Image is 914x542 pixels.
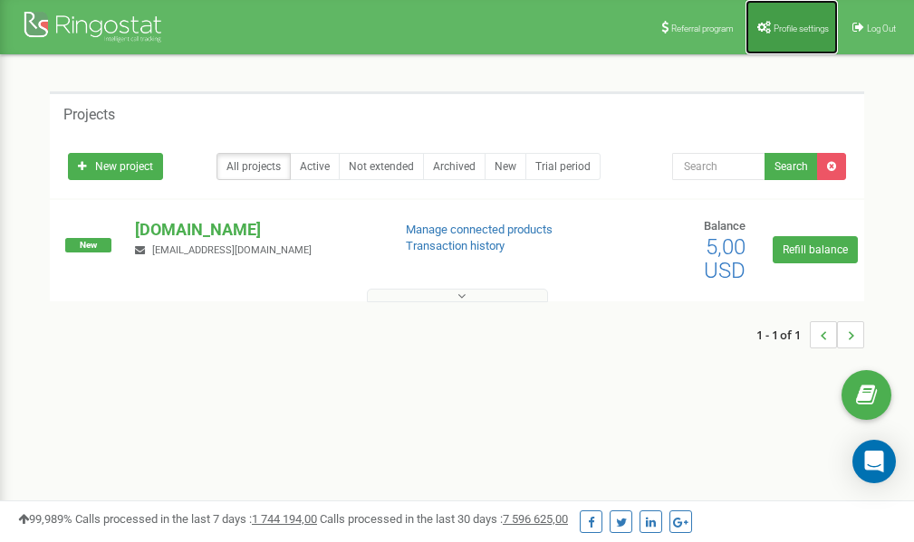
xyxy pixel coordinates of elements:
[320,512,568,526] span: Calls processed in the last 30 days :
[216,153,291,180] a: All projects
[18,512,72,526] span: 99,989%
[63,107,115,123] h5: Projects
[152,244,312,256] span: [EMAIL_ADDRESS][DOMAIN_NAME]
[406,239,505,252] a: Transaction history
[704,234,746,283] span: 5,00 USD
[503,512,568,526] u: 7 596 625,00
[406,223,553,236] a: Manage connected products
[252,512,317,526] u: 1 744 194,00
[423,153,486,180] a: Archived
[774,24,829,33] span: Profile settings
[756,321,810,348] span: 1 - 1 of 1
[756,303,864,366] nav: ...
[75,512,317,526] span: Calls processed in the last 7 days :
[672,153,765,180] input: Search
[65,238,111,252] span: New
[290,153,340,180] a: Active
[852,440,896,483] div: Open Intercom Messenger
[867,24,896,33] span: Log Out
[671,24,734,33] span: Referral program
[135,218,376,242] p: [DOMAIN_NAME]
[704,219,746,233] span: Balance
[773,236,858,263] a: Refill balance
[765,153,818,180] button: Search
[485,153,526,180] a: New
[525,153,601,180] a: Trial period
[339,153,424,180] a: Not extended
[68,153,163,180] a: New project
